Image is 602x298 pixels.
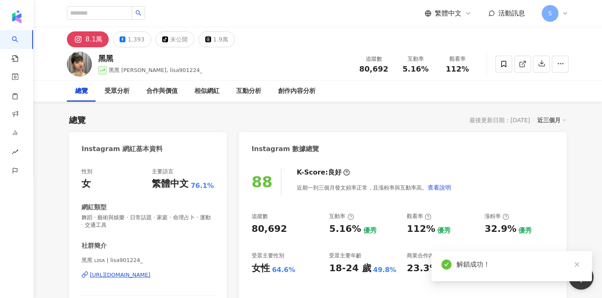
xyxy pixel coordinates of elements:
[485,223,516,236] div: 32.9%
[85,33,102,45] div: 8.1萬
[329,252,362,259] div: 受眾主要年齡
[252,252,284,259] div: 受眾主要性別
[75,86,88,96] div: 總覽
[441,55,473,63] div: 觀看率
[446,65,469,73] span: 112%
[252,173,273,190] div: 88
[435,9,462,18] span: 繁體中文
[407,213,431,220] div: 觀看率
[82,214,214,229] span: 舞蹈 · 藝術與娛樂 · 日常話題 · 家庭 · 命理占卜 · 運動 · 交通工具
[297,179,451,196] div: 近期一到三個月發文頻率正常，且漲粉率與互動率高。
[252,223,287,236] div: 80,692
[82,271,214,279] a: [URL][DOMAIN_NAME]
[329,223,361,236] div: 5.16%
[272,265,296,275] div: 64.6%
[363,226,377,235] div: 優秀
[128,33,144,45] div: 1,393
[199,31,235,47] button: 1.9萬
[82,257,214,264] span: 黑黑 ʟɪsᴀ | lisa901224_
[67,31,109,47] button: 8.1萬
[82,203,107,212] div: 網紅類型
[427,179,451,196] button: 查看說明
[329,213,354,220] div: 互動率
[12,144,18,162] span: rise
[194,86,219,96] div: 相似網紅
[12,30,28,63] a: search
[407,223,435,236] div: 112%
[407,262,439,275] div: 23.3%
[469,117,530,123] div: 最後更新日期：[DATE]
[428,184,451,191] span: 查看說明
[373,265,397,275] div: 49.8%
[152,177,189,190] div: 繁體中文
[67,51,92,77] img: KOL Avatar
[82,177,91,190] div: 女
[400,55,431,63] div: 互動率
[498,9,525,17] span: 活動訊息
[329,262,371,275] div: 18-24 歲
[90,271,150,279] div: [URL][DOMAIN_NAME]
[252,262,270,275] div: 女性
[213,33,228,45] div: 1.9萬
[403,65,429,73] span: 5.16%
[236,86,261,96] div: 互動分析
[485,213,509,220] div: 漲粉率
[152,168,173,175] div: 主要語言
[109,67,202,73] span: 黑黑 [PERSON_NAME], lisa901224_
[98,53,202,64] div: 黑黑
[252,213,268,220] div: 追蹤數
[156,31,194,47] button: 未公開
[10,10,23,23] img: logo icon
[69,114,86,126] div: 總覽
[457,259,582,270] div: 解鎖成功！
[191,181,214,190] span: 76.1%
[146,86,178,96] div: 合作與價值
[441,259,451,270] span: check-circle
[548,9,552,18] span: S
[359,64,388,73] span: 80,692
[82,241,107,250] div: 社群簡介
[358,55,390,63] div: 追蹤數
[252,144,319,154] div: Instagram 數據總覽
[105,86,130,96] div: 受眾分析
[407,252,461,259] div: 商業合作內容覆蓋比例
[437,226,451,235] div: 優秀
[518,226,532,235] div: 優秀
[297,168,350,177] div: K-Score :
[82,168,92,175] div: 性別
[170,33,188,45] div: 未公開
[537,115,566,126] div: 近三個月
[113,31,151,47] button: 1,393
[574,262,580,267] span: close
[135,10,141,16] span: search
[328,168,342,177] div: 良好
[278,86,316,96] div: 創作內容分析
[82,144,163,154] div: Instagram 網紅基本資料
